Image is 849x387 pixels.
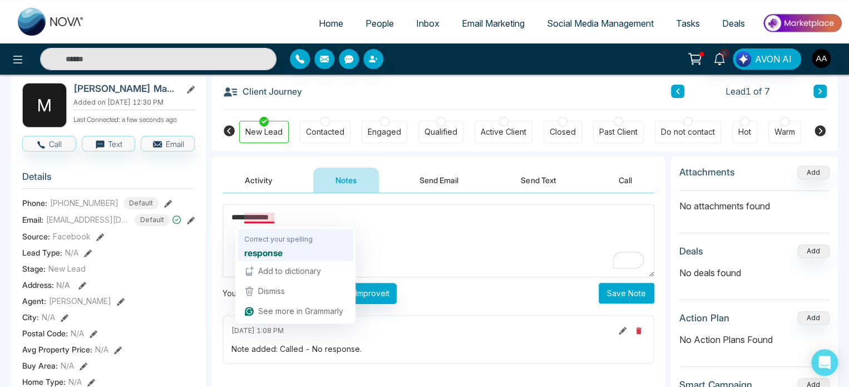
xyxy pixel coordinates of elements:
[71,327,84,339] span: N/A
[22,279,70,291] span: Address:
[719,48,729,58] span: 8
[547,18,654,29] span: Social Media Management
[679,333,830,346] p: No Action Plans Found
[679,166,735,178] h3: Attachments
[73,97,195,107] p: Added on [DATE] 12:30 PM
[366,18,394,29] span: People
[797,166,830,179] button: Add
[762,11,842,36] img: Market-place.gif
[124,197,159,209] span: Default
[679,312,729,324] h3: Action Plan
[340,283,397,304] button: Improveit
[368,126,401,138] div: Engaged
[22,171,195,188] h3: Details
[306,126,344,138] div: Contacted
[49,295,111,307] span: [PERSON_NAME]
[424,126,457,138] div: Qualified
[706,48,733,68] a: 8
[811,349,838,376] div: Open Intercom Messenger
[319,18,343,29] span: Home
[65,247,78,258] span: N/A
[22,214,43,226] span: Email:
[797,244,830,258] button: Add
[22,197,47,209] span: Phone:
[95,344,108,355] span: N/A
[733,48,801,70] button: AVON AI
[223,287,263,299] div: Your tone
[56,280,70,290] span: N/A
[536,13,665,34] a: Social Media Management
[738,126,751,138] div: Hot
[22,247,62,258] span: Lead Type:
[416,18,440,29] span: Inbox
[354,13,405,34] a: People
[82,136,136,151] button: Text
[599,283,654,303] button: Save Note
[223,204,654,277] textarea: To enrich screen reader interactions, please activate Accessibility in Grammarly extension settings
[231,326,284,336] span: [DATE] 1:08 PM
[22,295,46,307] span: Agent:
[679,191,830,213] p: No attachments found
[736,51,751,67] img: Lead Flow
[22,231,50,242] span: Source:
[596,168,654,193] button: Call
[397,168,481,193] button: Send Email
[22,344,92,355] span: Avg Property Price :
[679,266,830,280] p: No deals found
[50,197,119,209] span: [PHONE_NUMBER]
[308,13,354,34] a: Home
[711,13,756,34] a: Deals
[797,167,830,177] span: Add
[498,168,578,193] button: Send Text
[73,112,195,125] p: Last Connected: a few seconds ago
[22,311,39,323] span: City :
[599,126,638,138] div: Past Client
[313,168,379,193] button: Notes
[661,126,715,138] div: Do not contact
[451,13,536,34] a: Email Marketing
[223,168,295,193] button: Activity
[22,327,68,339] span: Postal Code :
[679,246,703,257] h3: Deals
[550,126,576,138] div: Closed
[141,136,195,151] button: Email
[18,8,85,36] img: Nova CRM Logo
[22,136,76,151] button: Call
[22,360,58,371] span: Buy Area :
[812,49,831,68] img: User Avatar
[223,83,302,100] h3: Client Journey
[676,18,700,29] span: Tasks
[22,83,67,128] div: M
[405,13,451,34] a: Inbox
[245,126,283,138] div: New Lead
[722,18,745,29] span: Deals
[42,311,55,323] span: N/A
[48,263,86,275] span: New Lead
[755,52,792,66] span: AVON AI
[53,231,91,242] span: Facebook
[22,263,46,275] span: Stage:
[774,126,795,138] div: Warm
[231,343,645,355] div: Note added: Called - No response.
[797,311,830,325] button: Add
[725,85,770,98] span: Lead 1 of 7
[73,83,177,94] h2: [PERSON_NAME] Mane
[135,214,170,226] span: Default
[665,13,711,34] a: Tasks
[481,126,526,138] div: Active Client
[61,360,74,371] span: N/A
[462,18,525,29] span: Email Marketing
[46,214,130,226] span: [EMAIL_ADDRESS][DOMAIN_NAME]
